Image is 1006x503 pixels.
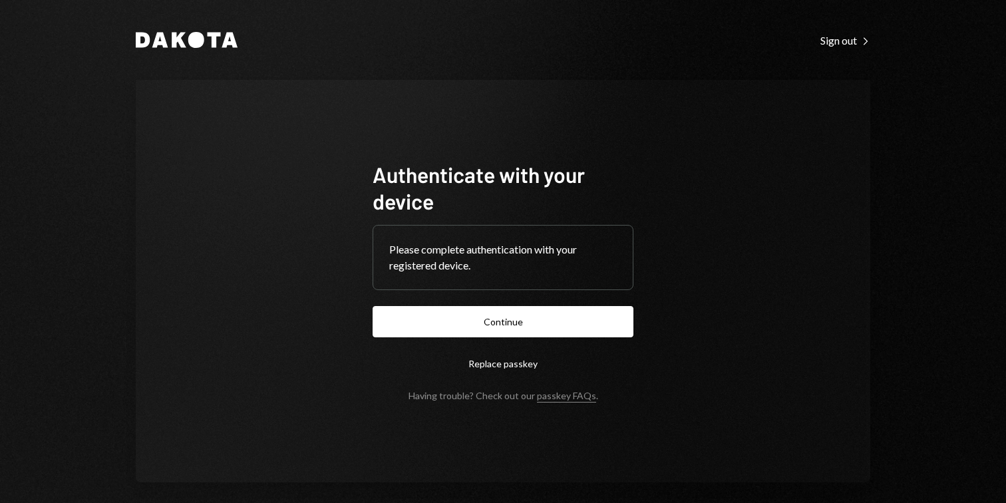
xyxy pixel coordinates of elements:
button: Continue [373,306,633,337]
a: passkey FAQs [537,390,596,403]
div: Sign out [820,34,870,47]
h1: Authenticate with your device [373,161,633,214]
button: Replace passkey [373,348,633,379]
div: Having trouble? Check out our . [409,390,598,401]
a: Sign out [820,33,870,47]
div: Please complete authentication with your registered device. [389,242,617,273]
